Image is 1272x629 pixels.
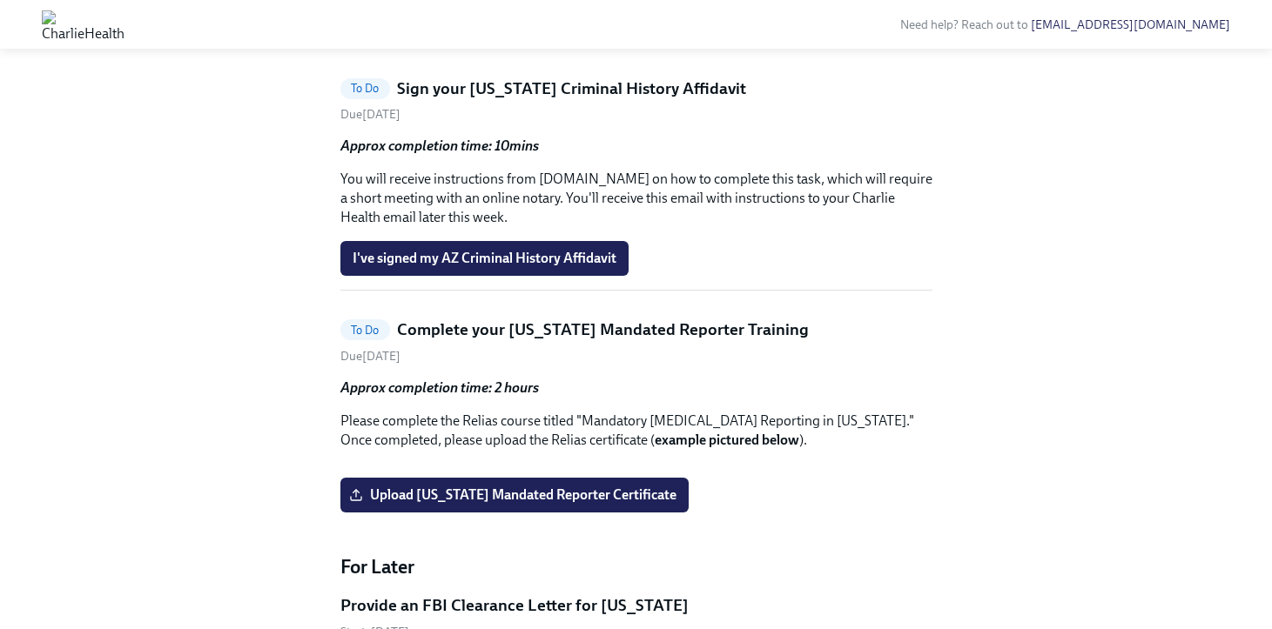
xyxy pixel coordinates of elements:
label: Upload [US_STATE] Mandated Reporter Certificate [340,478,689,512]
p: Please complete the Relias course titled "Mandatory [MEDICAL_DATA] Reporting in [US_STATE]." Once... [340,412,932,450]
a: To DoComplete your [US_STATE] Mandated Reporter TrainingDue[DATE] [340,318,932,365]
strong: Approx completion time: 10mins [340,137,539,154]
a: To DoSign your [US_STATE] Criminal History AffidavitDue[DATE] [340,77,932,124]
h5: Complete your [US_STATE] Mandated Reporter Training [397,318,809,341]
h5: Sign your [US_STATE] Criminal History Affidavit [397,77,746,100]
a: [EMAIL_ADDRESS][DOMAIN_NAME] [1031,17,1230,32]
span: To Do [340,324,390,337]
button: I've signed my AZ Criminal History Affidavit [340,241,629,276]
span: Need help? Reach out to [900,17,1230,32]
img: CharlieHealth [42,10,125,38]
strong: Approx completion time: 2 hours [340,379,539,396]
strong: example pictured below [655,432,799,448]
span: Friday, October 3rd 2025, 9:00 am [340,107,400,122]
h4: For Later [340,554,932,580]
h5: Provide an FBI Clearance Letter for [US_STATE] [340,594,689,617]
p: You will receive instructions from [DOMAIN_NAME] on how to complete this task, which will require... [340,170,932,227]
span: Upload [US_STATE] Mandated Reporter Certificate [353,486,676,504]
span: To Do [340,82,390,95]
span: I've signed my AZ Criminal History Affidavit [353,250,616,267]
span: Friday, October 3rd 2025, 9:00 am [340,349,400,364]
